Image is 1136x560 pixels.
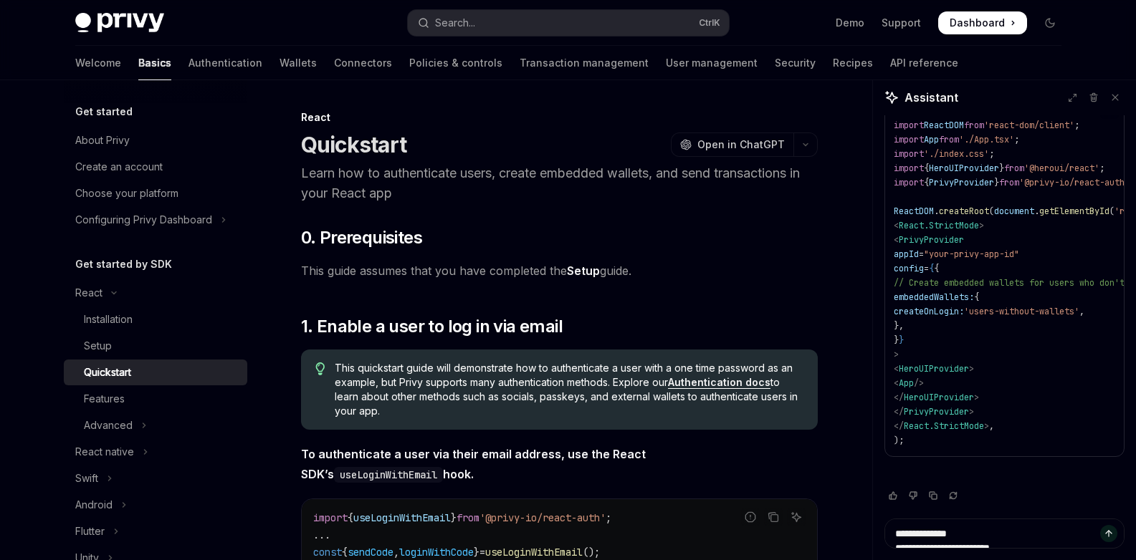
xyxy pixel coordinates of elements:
[929,177,994,188] span: PrivyProvider
[1100,525,1117,542] button: Send message
[75,211,212,228] div: Configuring Privy Dashboard
[924,148,989,160] span: './index.css'
[64,180,247,206] a: Choose your platform
[75,523,105,540] div: Flutter
[1099,163,1104,174] span: ;
[567,264,600,279] a: Setup
[894,320,904,332] span: },
[899,334,904,346] span: }
[75,284,102,301] div: React
[904,420,984,432] span: React.StrictMode
[894,206,934,217] span: ReactDOM
[335,361,803,418] span: This quickstart guide will demonstrate how to authenticate a user with a one time password as an ...
[75,103,133,120] h5: Get started
[301,315,563,338] span: 1. Enable a user to log in via email
[890,46,958,80] a: API reference
[882,16,921,30] a: Support
[894,349,899,360] span: >
[315,362,325,375] svg: Tip
[894,363,899,375] span: <
[775,46,816,80] a: Security
[1079,306,1084,317] span: ,
[409,46,502,80] a: Policies & controls
[75,13,164,33] img: dark logo
[914,377,924,389] span: />
[894,435,904,446] span: );
[1074,120,1079,131] span: ;
[894,234,899,246] span: <
[939,134,959,145] span: from
[334,467,443,483] code: useLoginWithEmail
[974,291,979,303] span: {
[520,46,649,80] a: Transaction management
[984,120,1074,131] span: 'react-dom/client'
[925,488,942,503] button: Copy chat response
[884,518,1125,549] textarea: Ask a question...
[1039,206,1109,217] span: getElementById
[919,248,924,260] span: =
[334,46,392,80] a: Connectors
[138,46,171,80] a: Basics
[924,163,929,174] span: {
[75,46,121,80] a: Welcome
[75,158,163,175] div: Create an account
[64,465,247,491] button: Toggle Swift section
[697,137,785,152] span: Open in ChatGPT
[994,206,1034,217] span: document
[188,46,262,80] a: Authentication
[84,417,133,434] div: Advanced
[666,46,758,80] a: User management
[894,220,899,231] span: <
[974,392,979,403] span: >
[979,220,984,231] span: >
[904,392,974,403] span: HeroUIProvider
[1039,11,1061,34] button: Toggle dark mode
[894,291,974,303] span: embeddedWallets:
[435,14,475,32] div: Search...
[301,163,818,203] p: Learn how to authenticate users, create embedded wallets, and send transactions in your React app
[989,420,994,432] span: ,
[1019,177,1130,188] span: '@privy-io/react-auth'
[934,206,939,217] span: .
[999,177,1019,188] span: from
[999,163,1004,174] span: }
[64,492,247,518] button: Toggle Android section
[699,17,720,29] span: Ctrl K
[1004,163,1024,174] span: from
[939,206,989,217] span: createRoot
[301,132,407,158] h1: Quickstart
[950,16,1005,30] span: Dashboard
[1109,206,1114,217] span: (
[934,263,939,274] span: {
[899,377,914,389] span: App
[929,263,934,274] span: {
[899,234,964,246] span: PrivyProvider
[964,120,984,131] span: from
[64,280,247,306] button: Toggle React section
[301,447,646,481] strong: To authenticate a user via their email address, use the React SDK’s hook.
[929,163,999,174] span: HeroUIProvider
[301,110,818,125] div: React
[1024,163,1099,174] span: '@heroui/react'
[75,185,178,202] div: Choose your platform
[671,132,793,157] button: Open in ChatGPT
[964,306,1079,317] span: 'users-without-wallets'
[894,263,924,274] span: config
[75,132,130,149] div: About Privy
[899,220,979,231] span: React.StrictMode
[301,261,818,281] span: This guide assumes that you have completed the guide.
[64,127,247,153] a: About Privy
[884,488,902,503] button: Vote that response was good
[280,46,317,80] a: Wallets
[924,248,1019,260] span: "your-privy-app-id"
[64,207,247,233] button: Toggle Configuring Privy Dashboard section
[75,496,113,513] div: Android
[924,134,939,145] span: App
[894,248,919,260] span: appId
[989,148,994,160] span: ;
[969,406,974,417] span: >
[938,11,1027,34] a: Dashboard
[894,334,899,346] span: }
[64,359,247,385] a: Quickstart
[904,406,969,417] span: PrivyProvider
